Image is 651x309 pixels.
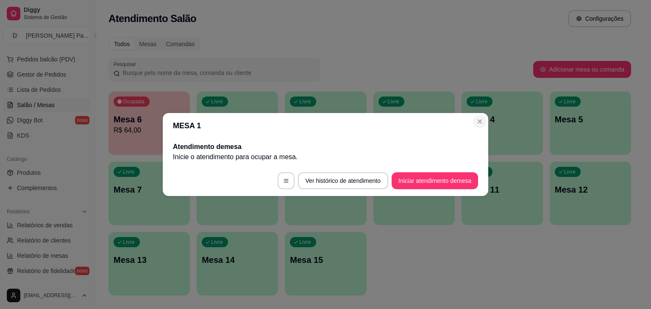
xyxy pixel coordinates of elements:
[473,115,487,128] button: Close
[173,152,478,162] p: Inicie o atendimento para ocupar a mesa .
[173,142,478,152] h2: Atendimento de mesa
[163,113,488,138] header: MESA 1
[392,172,478,189] button: Iniciar atendimento demesa
[298,172,388,189] button: Ver histórico de atendimento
